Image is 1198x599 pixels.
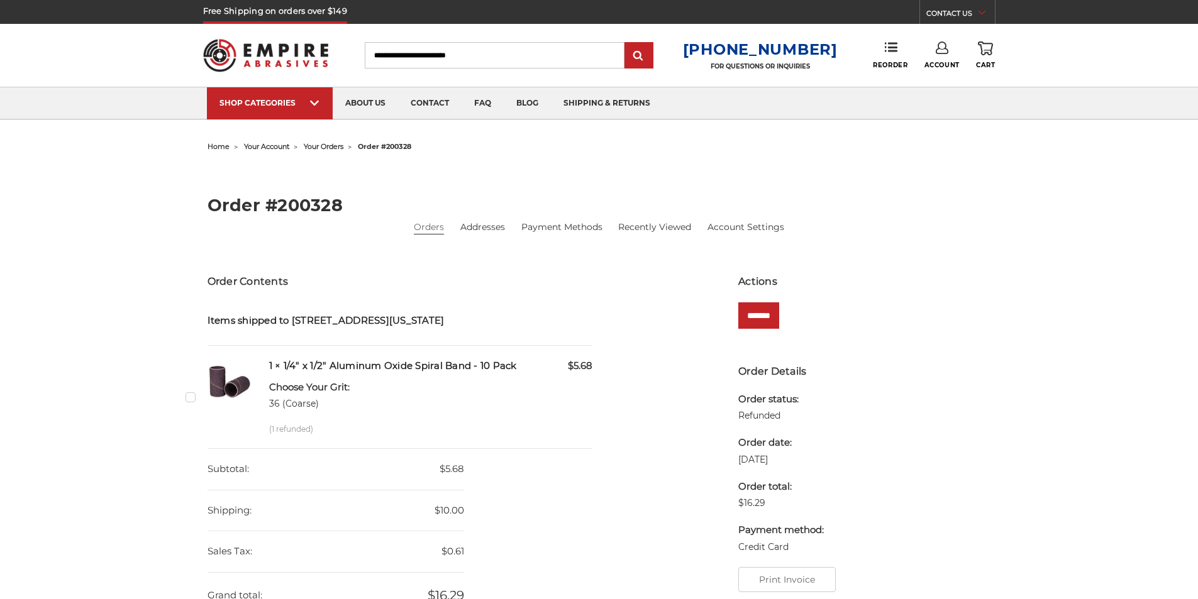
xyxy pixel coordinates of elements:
a: about us [333,87,398,119]
dd: [DATE] [738,453,824,466]
span: Account [924,61,960,69]
dd: $16.29 [738,497,824,510]
p: (1 refunded) [269,424,593,435]
input: Submit [626,43,652,69]
a: Cart [976,41,995,69]
h5: Items shipped to [STREET_ADDRESS][US_STATE] [208,314,593,328]
dt: Order date: [738,436,824,450]
h5: 1 × 1/4" x 1/2" Aluminum Oxide Spiral Band - 10 Pack [269,359,593,373]
dt: Sales Tax: [208,531,252,572]
a: Addresses [460,221,505,234]
dd: $0.61 [208,531,464,573]
dd: 36 (Coarse) [269,397,350,410]
a: Orders [414,221,444,234]
dd: Refunded [738,409,824,422]
p: FOR QUESTIONS OR INQUIRIES [683,62,838,70]
dd: $5.68 [208,449,464,490]
img: 1/4" x 1/2" Spiral Bands AOX [208,359,252,403]
img: Empire Abrasives [203,31,329,80]
a: faq [462,87,504,119]
a: your account [244,142,289,151]
a: Recently Viewed [618,221,691,234]
h3: Order Contents [208,274,593,289]
dt: Order status: [738,392,824,407]
span: $5.68 [568,359,592,373]
span: Reorder [873,61,907,69]
span: Cart [976,61,995,69]
div: SHOP CATEGORIES [219,98,320,107]
h2: Order #200328 [208,197,991,214]
button: Print Invoice [738,567,836,592]
a: blog [504,87,551,119]
a: Account Settings [707,221,784,234]
a: Payment Methods [521,221,602,234]
a: Reorder [873,41,907,69]
a: home [208,142,230,151]
dt: Shipping: [208,490,252,531]
a: your orders [304,142,343,151]
a: CONTACT US [926,6,995,24]
dd: $10.00 [208,490,464,532]
h3: Actions [738,274,990,289]
h3: Order Details [738,364,990,379]
span: order #200328 [358,142,411,151]
dt: Order total: [738,480,824,494]
dt: Choose Your Grit: [269,380,350,395]
a: shipping & returns [551,87,663,119]
dt: Subtotal: [208,449,249,490]
dt: Payment method: [738,523,824,537]
dd: Credit Card [738,541,824,554]
a: contact [398,87,462,119]
a: [PHONE_NUMBER] [683,40,838,58]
